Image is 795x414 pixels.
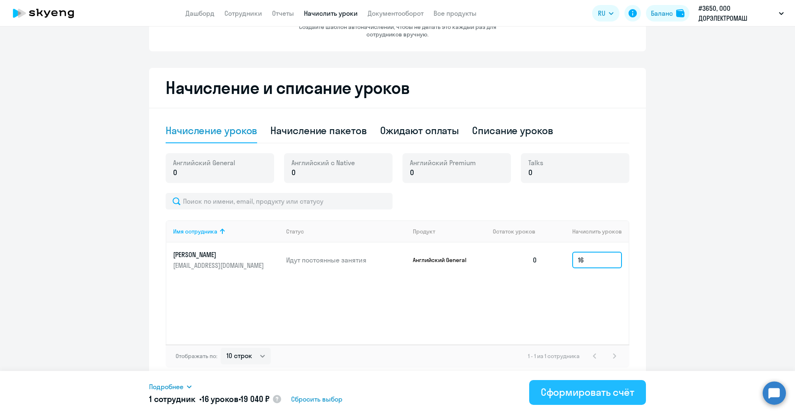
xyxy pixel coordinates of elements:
a: [PERSON_NAME][EMAIL_ADDRESS][DOMAIN_NAME] [173,250,279,270]
p: Идут постоянные занятия [286,255,406,265]
p: Английский General [413,256,475,264]
div: Баланс [651,8,673,18]
div: Начисление пакетов [270,124,366,137]
div: Остаток уроков [493,228,544,235]
h5: 1 сотрудник • • [149,393,270,405]
button: Балансbalance [646,5,689,22]
td: 0 [486,243,544,277]
a: Все продукты [434,9,477,17]
button: Сформировать счёт [529,380,646,405]
span: Английский Premium [410,158,476,167]
a: Отчеты [272,9,294,17]
span: RU [598,8,605,18]
span: Отображать по: [176,352,217,360]
span: 0 [173,167,177,178]
div: Статус [286,228,304,235]
div: Продукт [413,228,487,235]
span: 0 [410,167,414,178]
a: Начислить уроки [304,9,358,17]
span: 0 [291,167,296,178]
h2: Начисление и списание уроков [166,78,629,98]
p: #3650, ООО ДОРЭЛЕКТРОМАШ [699,3,776,23]
img: balance [676,9,684,17]
p: [EMAIL_ADDRESS][DOMAIN_NAME] [173,261,266,270]
span: Английский General [173,158,235,167]
div: Имя сотрудника [173,228,217,235]
span: 0 [528,167,532,178]
div: Продукт [413,228,435,235]
span: Подробнее [149,382,183,392]
div: Списание уроков [472,124,553,137]
div: Имя сотрудника [173,228,279,235]
span: Talks [528,158,543,167]
th: Начислить уроков [544,220,629,243]
a: Документооборот [368,9,424,17]
div: Сформировать счёт [541,385,634,399]
a: Дашборд [185,9,214,17]
button: #3650, ООО ДОРЭЛЕКТРОМАШ [694,3,788,23]
div: Начисление уроков [166,124,257,137]
p: Создайте шаблон автоначислений, чтобы не делать это каждый раз для сотрудников вручную. [282,23,513,38]
span: Английский с Native [291,158,355,167]
div: Ожидают оплаты [380,124,459,137]
p: [PERSON_NAME] [173,250,266,259]
div: Статус [286,228,406,235]
span: 16 уроков [202,394,238,404]
a: Сотрудники [224,9,262,17]
span: Сбросить выбор [291,394,342,404]
span: 19 040 ₽ [241,394,270,404]
span: 1 - 1 из 1 сотрудника [528,352,580,360]
button: RU [592,5,619,22]
span: Остаток уроков [493,228,535,235]
input: Поиск по имени, email, продукту или статусу [166,193,393,209]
